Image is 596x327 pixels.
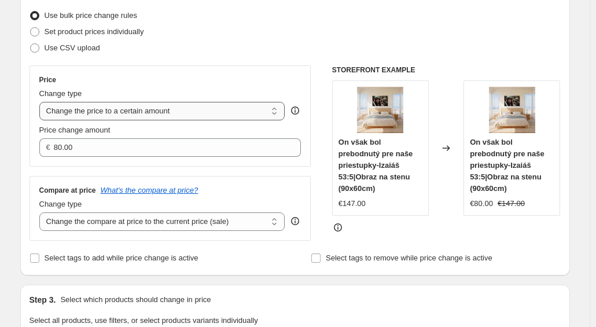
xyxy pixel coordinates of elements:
h2: Step 3. [30,294,56,306]
button: What's the compare at price? [101,186,198,194]
div: €147.00 [339,198,366,210]
span: € [46,143,50,152]
span: Set product prices individually [45,27,144,36]
img: 1c_80x.jpg [489,87,535,133]
span: On však bol prebodnutý pre naše priestupky-Izaiáš 53:5|Obraz na stenu (90x60cm) [470,138,545,193]
span: Change type [39,89,82,98]
span: Change type [39,200,82,208]
img: 1c_80x.jpg [357,87,403,133]
div: €80.00 [470,198,493,210]
span: Use CSV upload [45,43,100,52]
span: Price change amount [39,126,111,134]
div: help [289,215,301,227]
span: Select all products, use filters, or select products variants individually [30,316,258,325]
h6: STOREFRONT EXAMPLE [332,65,561,75]
span: Select tags to remove while price change is active [326,253,492,262]
div: help [289,105,301,116]
span: Select tags to add while price change is active [45,253,198,262]
strike: €147.00 [498,198,525,210]
span: Use bulk price change rules [45,11,137,20]
input: 80.00 [54,138,284,157]
p: Select which products should change in price [60,294,211,306]
h3: Compare at price [39,186,96,195]
h3: Price [39,75,56,84]
span: On však bol prebodnutý pre naše priestupky-Izaiáš 53:5|Obraz na stenu (90x60cm) [339,138,413,193]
